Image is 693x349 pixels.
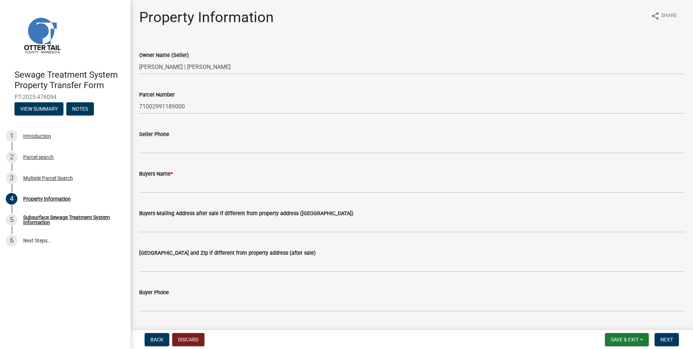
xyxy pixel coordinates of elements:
[139,290,169,295] label: Buyer Phone
[23,176,73,181] div: Multiple Parcel Search
[6,214,17,226] div: 5
[645,9,683,23] button: shareShare
[6,172,17,184] div: 3
[66,102,94,115] button: Notes
[605,333,649,346] button: Save & Exit
[172,333,204,346] button: Discard
[6,151,17,163] div: 2
[611,337,639,342] span: Save & Exit
[14,8,69,62] img: Otter Tail County, Minnesota
[6,130,17,142] div: 1
[139,9,274,26] h1: Property Information
[23,196,71,201] div: Property Information
[655,333,679,346] button: Next
[145,333,169,346] button: Back
[139,211,353,216] label: Buyers Mailing Address after sale if different from property address ([GEOGRAPHIC_DATA])
[651,12,660,20] i: share
[139,93,175,98] label: Parcel Number
[139,132,169,137] label: Seller Phone
[14,106,63,112] wm-modal-confirm: Summary
[660,337,673,342] span: Next
[14,70,125,91] h4: Sewage Treatment System Property Transfer Form
[14,94,116,100] span: PT-2025-476094
[6,235,17,246] div: 6
[23,215,119,225] div: Subsurface Sewage Treatment System Information
[14,102,63,115] button: View Summary
[23,155,54,160] div: Parcel search
[6,193,17,205] div: 4
[66,106,94,112] wm-modal-confirm: Notes
[23,134,51,139] div: Introduction
[150,337,163,342] span: Back
[139,172,173,177] label: Buyers Name
[139,53,189,58] label: Owner Name (Seller)
[661,12,677,20] span: Share
[139,251,316,256] label: [GEOGRAPHIC_DATA] and Zip if different from property address (after sale)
